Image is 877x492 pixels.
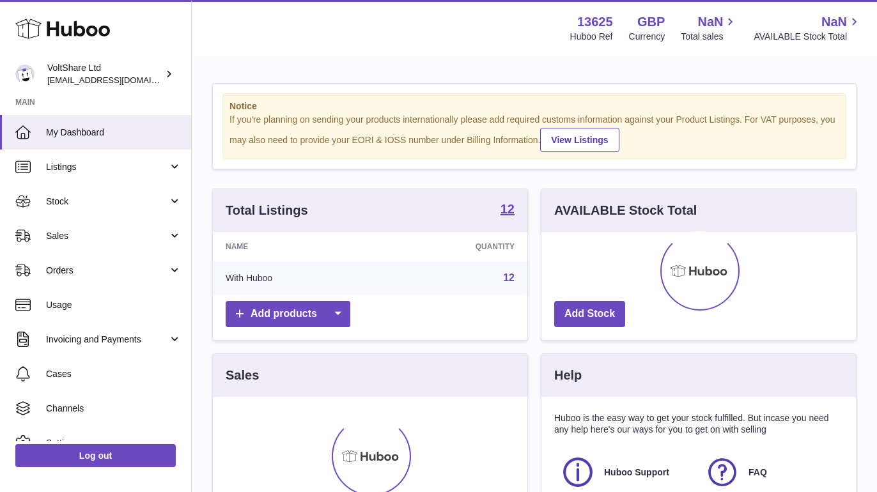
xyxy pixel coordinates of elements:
[554,202,697,219] h3: AVAILABLE Stock Total
[501,203,515,218] a: 12
[229,114,839,152] div: If you're planning on sending your products internationally please add required customs informati...
[213,261,379,295] td: With Huboo
[540,128,619,152] a: View Listings
[46,299,182,311] span: Usage
[705,455,837,489] a: FAQ
[47,75,188,85] span: [EMAIL_ADDRESS][DOMAIN_NAME]
[749,466,767,479] span: FAQ
[46,230,168,242] span: Sales
[226,202,308,219] h3: Total Listings
[697,13,723,31] span: NaN
[15,65,35,84] img: info@voltshare.co.uk
[46,437,182,449] span: Settings
[379,232,527,261] th: Quantity
[229,100,839,112] strong: Notice
[226,367,259,384] h3: Sales
[213,232,379,261] th: Name
[577,13,613,31] strong: 13625
[821,13,847,31] span: NaN
[681,13,738,43] a: NaN Total sales
[15,444,176,467] a: Log out
[754,13,862,43] a: NaN AVAILABLE Stock Total
[637,13,665,31] strong: GBP
[46,196,168,208] span: Stock
[46,368,182,380] span: Cases
[46,265,168,277] span: Orders
[503,272,515,283] a: 12
[629,31,665,43] div: Currency
[226,301,350,327] a: Add products
[561,455,692,489] a: Huboo Support
[570,31,613,43] div: Huboo Ref
[501,203,515,215] strong: 12
[47,62,162,86] div: VoltShare Ltd
[46,334,168,346] span: Invoicing and Payments
[754,31,862,43] span: AVAILABLE Stock Total
[554,412,843,436] p: Huboo is the easy way to get your stock fulfilled. But incase you need any help here's our ways f...
[554,301,625,327] a: Add Stock
[46,403,182,415] span: Channels
[554,367,582,384] h3: Help
[604,466,669,479] span: Huboo Support
[46,127,182,139] span: My Dashboard
[46,161,168,173] span: Listings
[681,31,738,43] span: Total sales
